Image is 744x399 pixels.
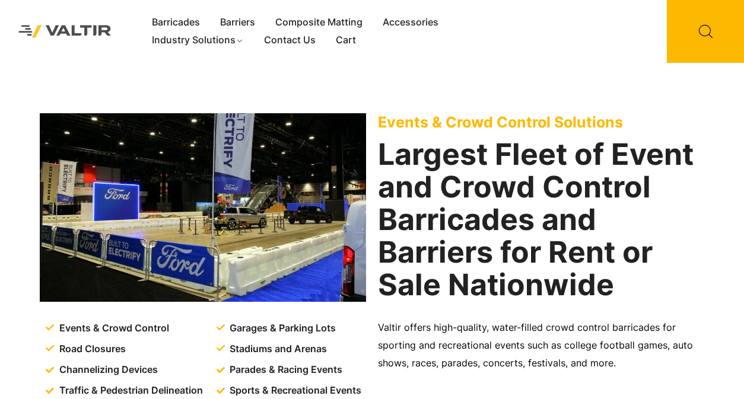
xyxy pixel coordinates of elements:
[56,361,158,379] span: Channelizing Devices
[9,15,121,47] img: Valtir Rentals
[254,31,326,49] a: Contact Us
[56,320,169,337] span: Events & Crowd Control
[326,31,366,49] a: Cart
[227,320,336,337] span: Garages & Parking Lots
[378,138,704,301] h2: Largest Fleet of Event and Crowd Control Barricades and Barriers for Rent or Sale Nationwide
[265,14,373,31] a: Composite Matting
[142,31,254,49] a: Industry Solutions
[210,14,265,31] a: Barriers
[227,340,327,358] span: Stadiums and Arenas
[378,319,704,372] p: Valtir offers high-quality, water-filled crowd control barricades for sporting and recreational e...
[142,14,210,31] a: Barricades
[56,340,126,358] span: Road Closures
[373,14,449,31] a: Accessories
[378,113,704,131] p: Events & Crowd Control Solutions
[227,361,342,379] span: Parades & Racing Events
